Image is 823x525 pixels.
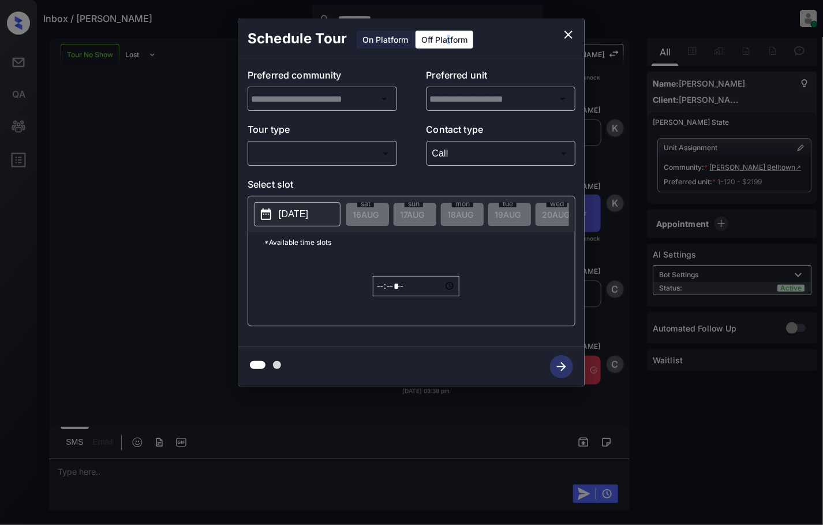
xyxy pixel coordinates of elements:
p: Contact type [427,122,576,141]
p: Tour type [248,122,397,141]
p: [DATE] [279,207,308,221]
p: Preferred unit [427,68,576,87]
p: *Available time slots [264,232,575,252]
button: Open [376,91,392,107]
div: off-platform-time-select [373,252,459,320]
button: close [557,23,580,46]
h2: Schedule Tour [238,18,356,59]
p: Select slot [248,177,575,196]
div: Call [429,144,573,163]
p: Preferred community [248,68,397,87]
button: Open [555,91,571,107]
div: On Platform [357,31,414,49]
button: [DATE] [254,202,341,226]
div: Off Platform [416,31,473,49]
